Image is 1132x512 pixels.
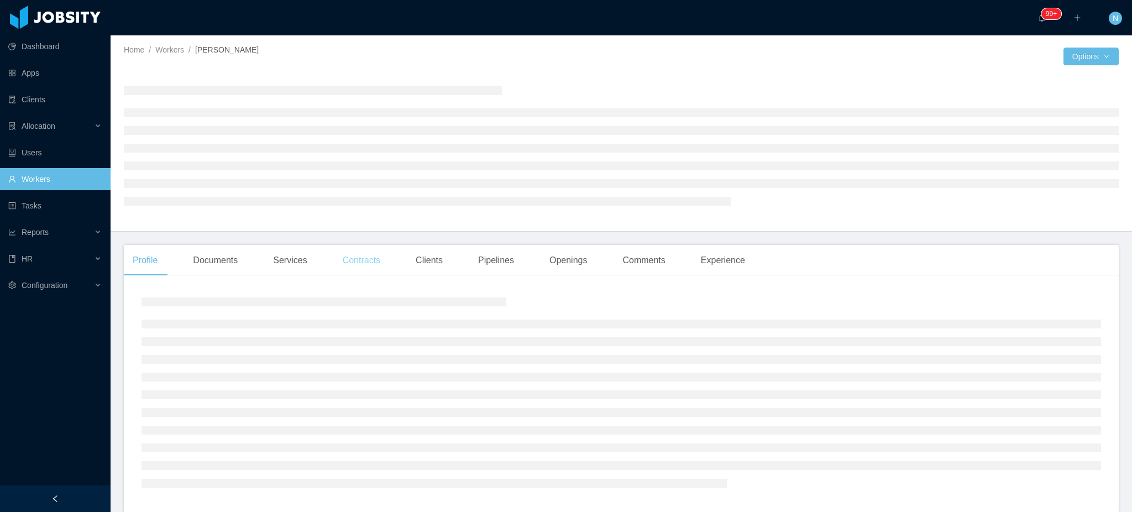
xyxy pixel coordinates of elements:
a: Home [124,45,144,54]
span: Reports [22,228,49,237]
a: icon: userWorkers [8,168,102,190]
i: icon: setting [8,281,16,289]
i: icon: bell [1038,14,1046,22]
a: icon: appstoreApps [8,62,102,84]
span: Configuration [22,281,67,290]
div: Services [264,245,316,276]
span: [PERSON_NAME] [195,45,259,54]
i: icon: solution [8,122,16,130]
i: icon: line-chart [8,228,16,236]
div: Openings [541,245,596,276]
div: Profile [124,245,166,276]
div: Contracts [334,245,389,276]
div: Experience [692,245,754,276]
i: icon: plus [1073,14,1081,22]
a: icon: auditClients [8,88,102,111]
span: Allocation [22,122,55,130]
div: Clients [407,245,452,276]
div: Documents [184,245,247,276]
button: Optionsicon: down [1063,48,1119,65]
span: HR [22,254,33,263]
a: icon: profileTasks [8,195,102,217]
div: Pipelines [469,245,523,276]
sup: 1637 [1041,8,1061,19]
div: Comments [614,245,674,276]
a: icon: robotUsers [8,142,102,164]
a: icon: pie-chartDashboard [8,35,102,58]
span: / [188,45,191,54]
span: / [149,45,151,54]
span: N [1113,12,1118,25]
a: Workers [155,45,184,54]
i: icon: book [8,255,16,263]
